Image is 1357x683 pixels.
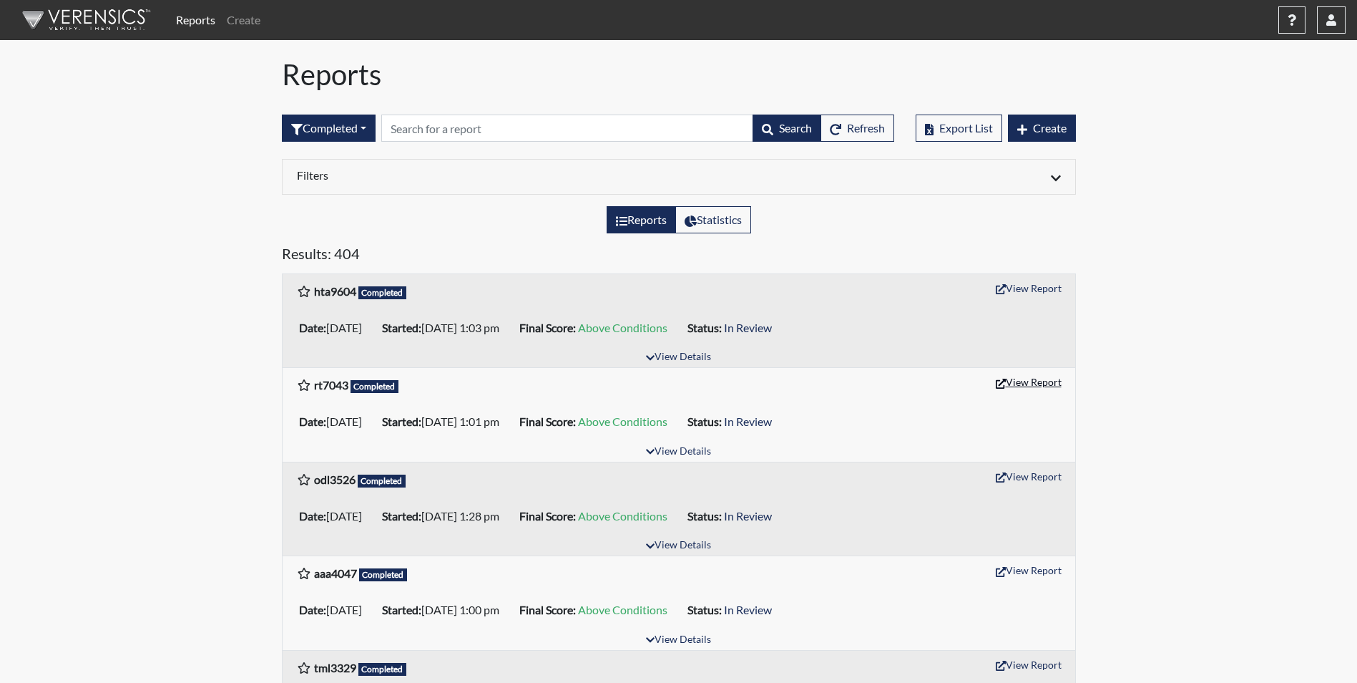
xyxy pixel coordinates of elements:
li: [DATE] [293,599,376,621]
li: [DATE] [293,505,376,528]
button: Create [1008,115,1076,142]
span: In Review [724,415,772,428]
li: [DATE] [293,316,376,339]
button: Completed [282,115,376,142]
input: Search by Registration ID, Interview Number, or Investigation Name. [381,115,753,142]
span: Completed [359,568,408,581]
button: View Details [640,536,717,556]
span: Completed [351,380,399,393]
b: odl3526 [314,473,356,486]
span: Above Conditions [578,321,667,334]
button: Refresh [820,115,894,142]
button: View Details [640,442,717,462]
b: Started: [382,415,421,428]
b: Status: [687,321,722,334]
button: Search [753,115,821,142]
li: [DATE] 1:03 pm [376,316,514,339]
b: Status: [687,603,722,616]
button: Export List [916,115,1002,142]
span: In Review [724,509,772,523]
b: Started: [382,509,421,523]
span: In Review [724,603,772,616]
b: Final Score: [519,509,576,523]
span: In Review [724,321,772,334]
span: Above Conditions [578,509,667,523]
span: Create [1033,121,1067,135]
button: View Report [989,654,1068,676]
a: Create [221,6,266,34]
span: Search [779,121,812,135]
span: Above Conditions [578,415,667,428]
b: tml3329 [314,661,356,674]
h1: Reports [282,57,1076,92]
b: hta9604 [314,284,356,298]
div: Filter by interview status [282,115,376,142]
b: Date: [299,603,326,616]
button: View Report [989,277,1068,299]
b: Started: [382,603,421,616]
b: Status: [687,415,722,428]
a: Reports [170,6,221,34]
b: rt7043 [314,378,348,392]
h5: Results: 404 [282,245,1076,268]
b: Date: [299,321,326,334]
button: View Details [640,348,717,367]
label: View statistics about completed interviews [675,206,751,233]
span: Above Conditions [578,603,667,616]
span: Refresh [847,121,885,135]
span: Export List [939,121,993,135]
li: [DATE] 1:00 pm [376,599,514,621]
b: Date: [299,415,326,428]
li: [DATE] 1:28 pm [376,505,514,528]
h6: Filters [297,168,668,182]
b: Final Score: [519,603,576,616]
li: [DATE] [293,410,376,433]
span: Completed [358,286,407,299]
button: View Report [989,465,1068,488]
b: Final Score: [519,415,576,428]
label: View the list of reports [607,206,676,233]
b: Final Score: [519,321,576,334]
li: [DATE] 1:01 pm [376,410,514,433]
button: View Report [989,559,1068,581]
button: View Details [640,631,717,650]
b: aaa4047 [314,566,357,580]
div: Click to expand/collapse filters [286,168,1072,185]
b: Date: [299,509,326,523]
button: View Report [989,371,1068,393]
span: Completed [358,475,406,488]
span: Completed [358,663,407,676]
b: Status: [687,509,722,523]
b: Started: [382,321,421,334]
